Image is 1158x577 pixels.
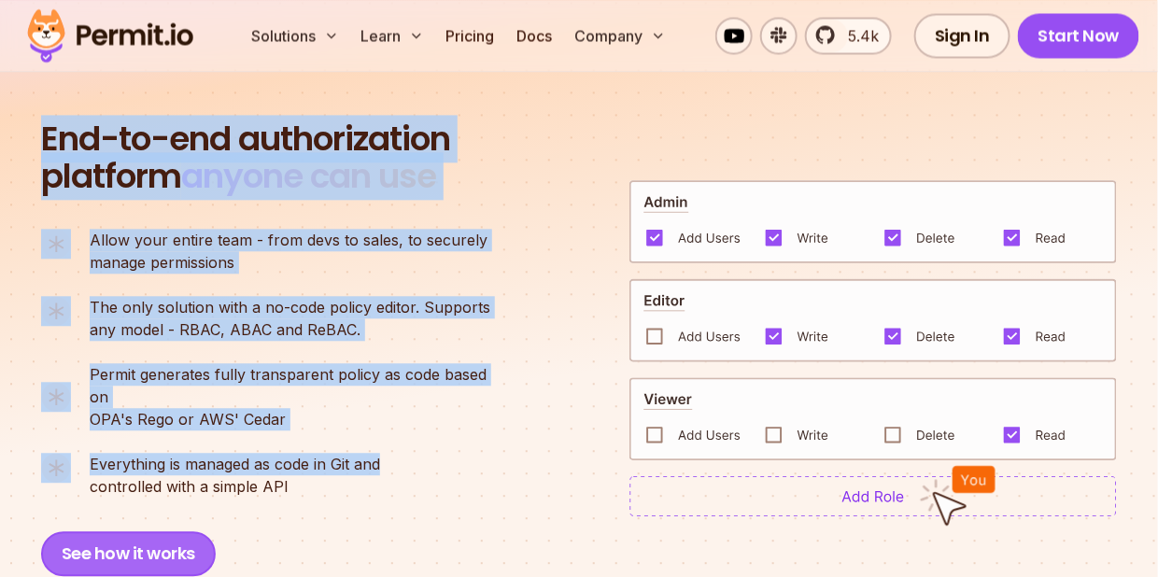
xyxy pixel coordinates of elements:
[1018,13,1140,58] a: Start Now
[90,229,487,251] span: Allow your entire team - from devs to sales, to securely
[439,17,502,54] a: Pricing
[41,120,450,158] span: End-to-end authorization
[510,17,560,54] a: Docs
[90,296,490,318] span: The only solution with a no-code policy editor. Supports
[90,453,380,475] span: Everything is managed as code in Git and
[914,13,1010,58] a: Sign In
[90,229,487,274] p: manage permissions
[354,17,431,54] button: Learn
[41,531,216,576] button: See how it works
[41,120,450,195] h2: platform
[181,152,436,200] span: anyone can use
[90,296,490,341] p: any model - RBAC, ABAC and ReBAC.
[805,17,892,54] a: 5.4k
[90,453,380,498] p: controlled with a simple API
[19,4,202,67] img: Permit logo
[90,363,506,430] p: OPA's Rego or AWS' Cedar
[245,17,346,54] button: Solutions
[837,24,879,47] span: 5.4k
[90,363,506,408] span: Permit generates fully transparent policy as code based on
[568,17,673,54] button: Company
